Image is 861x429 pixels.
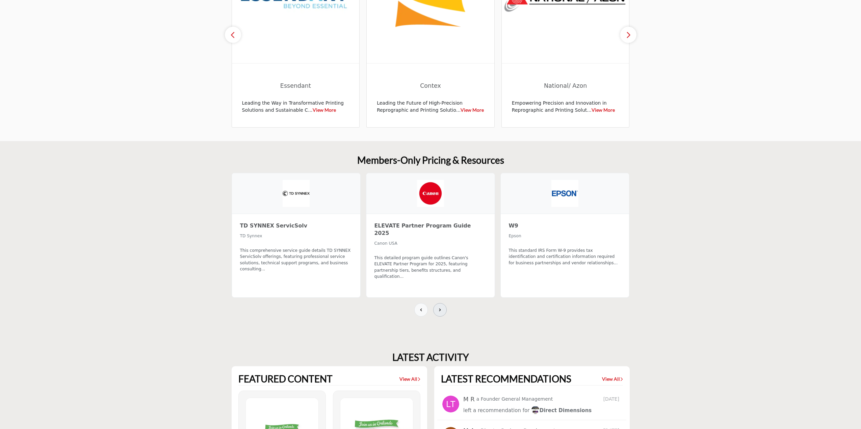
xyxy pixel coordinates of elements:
[442,396,459,412] img: avtar-image
[283,180,310,207] img: TD Synnex
[531,407,592,413] span: Direct Dimensions
[240,222,352,232] a: TD SYNNEX ServicSolv
[242,100,349,114] p: Leading the Way in Transformative Printing Solutions and Sustainable C...
[240,234,262,238] span: TD Synnex
[377,100,484,114] p: Leading the Future of High-Precision Reprographic and Printing Solutio...
[551,180,578,207] img: Epson
[374,255,487,280] p: This detailed program guide outlines Canon's ELEVATE Partner Program for 2025, featuring partners...
[399,376,420,382] a: View All
[374,241,397,246] span: Canon USA
[509,234,521,238] span: Epson
[374,222,487,237] h3: ELEVATE Partner Program Guide 2025
[461,107,484,113] a: View More
[242,77,349,95] a: Essendant
[392,352,469,363] h2: LATEST ACTIVITY
[512,81,619,90] span: National/ Azon
[592,107,615,113] a: View More
[357,155,504,166] h2: Members-Only Pricing & Resources
[512,77,619,95] a: National/ Azon
[240,247,352,272] p: This comprehensive service guide details TD SYNNEX ServicSolv offerings, featuring professional s...
[417,180,444,207] img: Canon USA
[377,77,484,95] a: Contex
[240,222,352,230] h3: TD SYNNEX ServicSolv
[509,247,621,266] p: This standard IRS Form W-9 provides tax identification and certification information required for...
[238,373,333,385] h2: FEATURED CONTENT
[242,81,349,90] span: Essendant
[531,406,540,414] img: image
[441,373,571,385] h2: LATEST RECOMMENDATIONS
[313,107,336,113] a: View More
[463,396,475,403] h5: M R
[509,222,621,232] a: W9
[531,406,592,415] a: imageDirect Dimensions
[512,100,619,114] p: Empowering Precision and Innovation in Reprographic and Printing Solut...
[602,376,623,382] a: View All
[509,222,621,230] h3: W9
[603,396,621,403] span: [DATE]
[463,407,529,413] span: left a recommendation for
[374,222,487,240] a: ELEVATE Partner Program Guide 2025
[377,81,484,90] span: Contex
[476,396,553,403] p: a Founder General Management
